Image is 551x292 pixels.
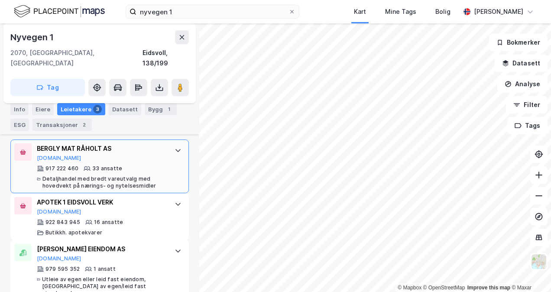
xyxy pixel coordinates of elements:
[45,266,80,273] div: 979 595 352
[92,165,122,172] div: 33 ansatte
[145,103,177,115] div: Bygg
[506,96,548,114] button: Filter
[143,48,189,68] div: Eidsvoll, 138/199
[10,30,55,44] div: Nyvegen 1
[10,119,29,131] div: ESG
[497,75,548,93] button: Analyse
[45,219,80,226] div: 922 843 945
[93,105,102,114] div: 3
[354,6,366,17] div: Kart
[507,117,548,134] button: Tags
[45,165,78,172] div: 917 222 460
[14,4,105,19] img: logo.f888ab2527a4732fd821a326f86c7f29.svg
[37,143,166,154] div: BERGLY MAT RÅHOLT AS
[489,34,548,51] button: Bokmerker
[467,285,510,291] a: Improve this map
[42,175,166,189] div: Detaljhandel med bredt vareutvalg med hovedvekt på nærings- og nytelsesmidler
[10,48,143,68] div: 2070, [GEOGRAPHIC_DATA], [GEOGRAPHIC_DATA]
[37,155,81,162] button: [DOMAIN_NAME]
[508,250,551,292] iframe: Chat Widget
[37,255,81,262] button: [DOMAIN_NAME]
[94,219,123,226] div: 16 ansatte
[80,120,88,129] div: 2
[37,208,81,215] button: [DOMAIN_NAME]
[10,103,29,115] div: Info
[495,55,548,72] button: Datasett
[10,79,85,96] button: Tag
[474,6,523,17] div: [PERSON_NAME]
[32,119,92,131] div: Transaksjoner
[37,244,166,254] div: [PERSON_NAME] EIENDOM AS
[385,6,416,17] div: Mine Tags
[435,6,451,17] div: Bolig
[45,229,102,236] div: Butikkh. apotekvarer
[37,197,166,208] div: APOTEK 1 EIDSVOLL VERK
[165,105,173,114] div: 1
[57,103,105,115] div: Leietakere
[94,266,116,273] div: 1 ansatt
[32,103,54,115] div: Eiere
[109,103,141,115] div: Datasett
[423,285,465,291] a: OpenStreetMap
[398,285,421,291] a: Mapbox
[136,5,288,18] input: Søk på adresse, matrikkel, gårdeiere, leietakere eller personer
